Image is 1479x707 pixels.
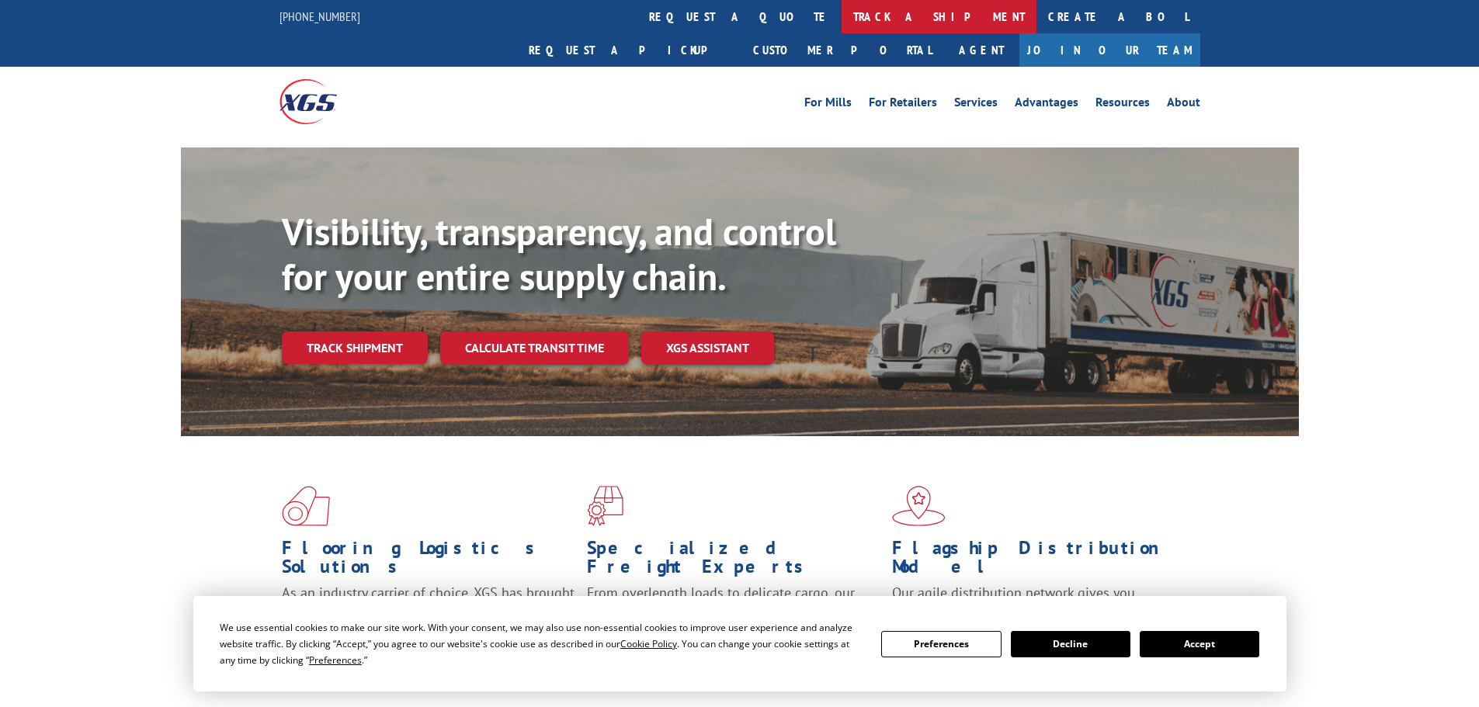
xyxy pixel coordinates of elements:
span: Preferences [309,653,362,667]
a: Customer Portal [741,33,943,67]
div: Cookie Consent Prompt [193,596,1286,691]
img: xgs-icon-total-supply-chain-intelligence-red [282,486,330,526]
a: [PHONE_NUMBER] [279,9,360,24]
p: From overlength loads to delicate cargo, our experienced staff knows the best way to move your fr... [587,584,880,653]
a: Calculate transit time [440,331,629,365]
h1: Specialized Freight Experts [587,539,880,584]
a: Advantages [1015,96,1078,113]
a: Request a pickup [517,33,741,67]
h1: Flagship Distribution Model [892,539,1186,584]
button: Preferences [881,631,1001,657]
a: Join Our Team [1019,33,1200,67]
button: Decline [1011,631,1130,657]
a: Track shipment [282,331,428,364]
a: For Retailers [869,96,937,113]
a: About [1167,96,1200,113]
h1: Flooring Logistics Solutions [282,539,575,584]
button: Accept [1140,631,1259,657]
b: Visibility, transparency, and control for your entire supply chain. [282,207,836,300]
a: For Mills [804,96,852,113]
div: We use essential cookies to make our site work. With your consent, we may also use non-essential ... [220,619,863,668]
span: Our agile distribution network gives you nationwide inventory management on demand. [892,584,1178,620]
span: As an industry carrier of choice, XGS has brought innovation and dedication to flooring logistics... [282,584,575,639]
span: Cookie Policy [620,637,677,650]
a: Services [954,96,998,113]
a: XGS ASSISTANT [641,331,774,365]
img: xgs-icon-flagship-distribution-model-red [892,486,946,526]
a: Resources [1095,96,1150,113]
a: Agent [943,33,1019,67]
img: xgs-icon-focused-on-flooring-red [587,486,623,526]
